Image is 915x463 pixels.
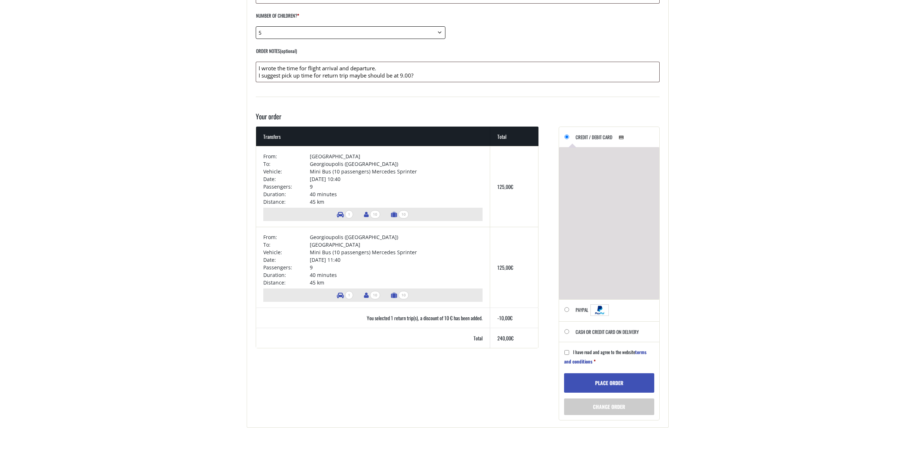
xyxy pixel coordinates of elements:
[387,208,412,221] li: Number of luggage items
[263,198,310,206] td: Distance:
[399,291,409,299] span: 10
[370,210,380,219] span: 10
[564,348,647,365] a: terms and conditions
[263,241,310,248] td: To:
[564,373,654,393] button: Place order
[263,160,310,168] td: To:
[310,198,483,206] td: 45 km
[310,183,483,190] td: 9
[370,291,380,299] span: 10
[564,350,569,355] input: I have read and agree to the websiteterms and conditions *
[310,241,483,248] td: [GEOGRAPHIC_DATA]
[511,334,514,342] span: €
[399,210,409,219] span: 10
[263,183,310,190] td: Passengers:
[497,183,513,190] bdi: 125,00
[310,175,483,183] td: [DATE] 10:40
[256,308,490,328] th: You selected 1 return trip(s), a discount of 10 € has been added.
[590,304,609,316] img: PayPal acceptance mark
[263,168,310,175] td: Vehicle:
[360,208,384,221] li: Number of passengers
[310,271,483,279] td: 40 minutes
[256,11,445,26] label: Number of children?
[333,208,357,221] li: Number of vehicles
[310,160,483,168] td: Georgioupolis ([GEOGRAPHIC_DATA])
[497,264,513,271] bdi: 125,00
[263,175,310,183] td: Date:
[576,132,628,147] label: Credit / Debit Card
[564,348,647,365] span: I have read and agree to the website
[263,153,310,160] td: From:
[263,271,310,279] td: Duration:
[333,288,357,302] li: Number of vehicles
[615,133,628,142] img: Credit / Debit Card
[387,288,412,302] li: Number of luggage items
[564,398,654,415] a: Change order
[565,153,651,283] iframe: Secure payment input frame
[256,46,660,62] label: Order notes
[310,279,483,286] td: 45 km
[511,264,513,271] span: €
[263,233,310,241] td: From:
[511,183,513,190] span: €
[263,256,310,264] td: Date:
[263,190,310,198] td: Duration:
[310,233,483,241] td: Georgioupolis ([GEOGRAPHIC_DATA])
[497,334,514,342] bdi: 240,00
[280,47,297,54] span: (optional)
[310,264,483,271] td: 9
[576,327,639,342] label: Cash or Credit Card on delivery
[310,248,483,256] td: Mini Bus (10 passengers) Mercedes Sprinter
[497,314,513,322] bdi: -10,00
[256,111,660,127] h3: Your order
[256,328,490,348] th: Total
[263,264,310,271] td: Passengers:
[360,288,384,302] li: Number of passengers
[310,190,483,198] td: 40 minutes
[310,153,483,160] td: [GEOGRAPHIC_DATA]
[510,314,513,322] span: €
[263,248,310,256] td: Vehicle:
[345,291,353,299] span: 1
[256,127,490,146] th: Transfers
[310,256,483,264] td: [DATE] 11:40
[345,210,353,219] span: 1
[263,279,310,286] td: Distance:
[490,127,538,146] th: Total
[310,168,483,175] td: Mini Bus (10 passengers) Mercedes Sprinter
[576,305,609,321] label: PayPal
